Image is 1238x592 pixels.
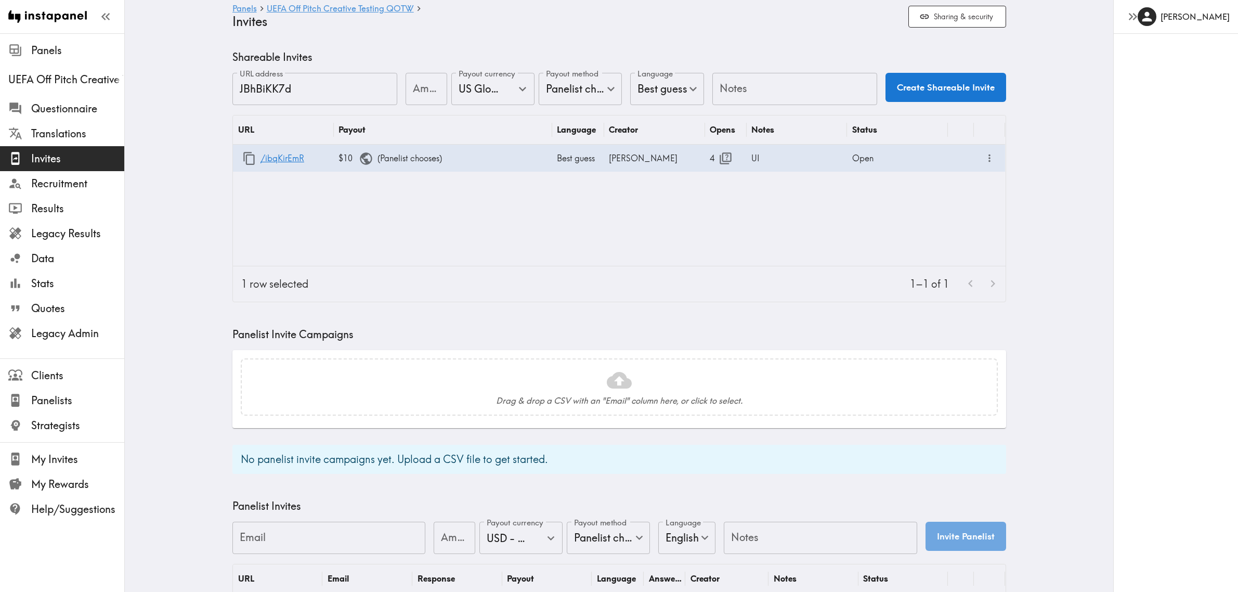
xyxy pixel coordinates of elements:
span: My Rewards [31,477,124,492]
div: 4 [710,145,741,172]
span: Clients [31,368,124,383]
label: URL address [240,68,283,80]
div: [PERSON_NAME] [604,145,705,172]
span: $10 [338,153,377,163]
div: Payout [507,573,534,584]
span: Panelists [31,393,124,408]
div: Opens [710,124,735,135]
div: Creator [609,124,638,135]
div: Notes [751,124,774,135]
button: Invite Panelist [926,522,1006,551]
h5: Panelist Invite Campaigns [232,327,1006,342]
div: Email [328,573,349,584]
span: Legacy Admin [31,326,124,341]
label: Payout method [574,517,627,529]
span: Strategists [31,418,124,433]
div: 1 row selected [241,277,308,291]
span: Help/Suggestions [31,502,124,517]
div: Panelist chooses [567,522,650,554]
a: /ibqKirEmR [260,145,304,172]
p: 1–1 of 1 [910,277,949,291]
div: Best guess [552,145,604,172]
div: UI [746,145,847,172]
span: Invites [31,151,124,166]
div: Best guess [630,73,704,105]
span: Questionnaire [31,101,124,116]
h5: Shareable Invites [232,50,1006,65]
span: Data [31,251,124,266]
div: Payout [338,124,366,135]
div: Panelist chooses [539,73,622,105]
label: Payout currency [487,517,543,529]
span: Results [31,201,124,216]
a: UEFA Off Pitch Creative Testing QOTW [267,4,414,14]
a: Panels [232,4,257,14]
button: more [981,150,998,167]
h6: Drag & drop a CSV with an "Email" column here, or click to select. [496,395,742,406]
span: UEFA Off Pitch Creative Testing QOTW [8,72,124,87]
div: ( Panelist chooses ) [333,145,552,172]
button: Open [543,530,559,546]
div: No panelist invite campaigns yet. Upload a CSV file to get started. [241,448,548,471]
span: Stats [31,276,124,291]
div: Status [863,573,888,584]
span: Panels [31,43,124,58]
h4: Invites [232,14,900,29]
div: URL [238,124,254,135]
label: Language [666,517,701,529]
label: Language [637,68,673,80]
label: Payout method [546,68,598,80]
button: Open [514,81,530,97]
div: URL [238,573,254,584]
div: English [658,522,715,554]
h5: Panelist Invites [232,499,1006,513]
h6: [PERSON_NAME] [1161,11,1230,22]
span: Quotes [31,301,124,316]
button: Create Shareable Invite [885,73,1006,102]
div: Answers [649,573,682,584]
div: Open [847,145,948,172]
div: Language [557,124,596,135]
span: Translations [31,126,124,141]
div: Notes [774,573,797,584]
button: Sharing & security [908,6,1006,28]
span: Legacy Results [31,226,124,241]
div: Creator [690,573,720,584]
label: Payout currency [459,68,515,80]
span: My Invites [31,452,124,467]
div: Language [597,573,636,584]
div: Response [418,573,455,584]
div: Status [852,124,877,135]
span: Recruitment [31,176,124,191]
